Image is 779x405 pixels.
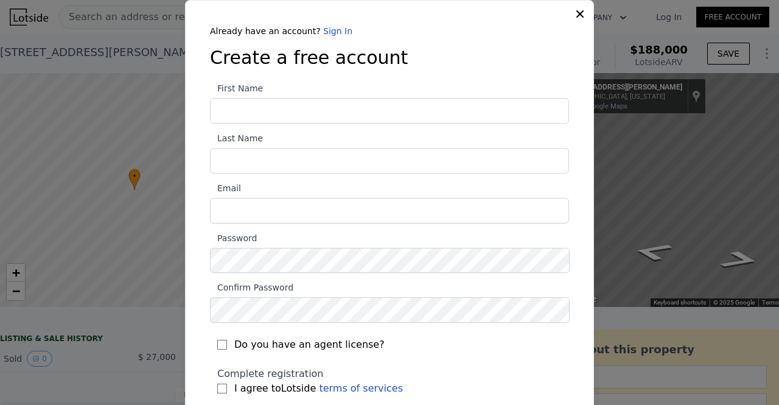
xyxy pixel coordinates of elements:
[234,381,403,396] span: I agree to Lotside
[234,337,385,352] span: Do you have an agent license?
[217,384,227,393] input: I agree toLotside terms of services
[210,148,569,174] input: Last Name
[217,340,227,350] input: Do you have an agent license?
[217,368,324,379] span: Complete registration
[210,198,569,224] input: Email
[210,83,263,93] span: First Name
[210,233,257,243] span: Password
[210,25,569,37] div: Already have an account?
[319,382,403,394] a: terms of services
[210,297,570,322] input: Confirm Password
[210,283,293,292] span: Confirm Password
[210,133,263,143] span: Last Name
[210,248,570,273] input: Password
[210,98,569,124] input: First Name
[323,26,352,36] a: Sign In
[210,47,569,69] h3: Create a free account
[210,183,241,193] span: Email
